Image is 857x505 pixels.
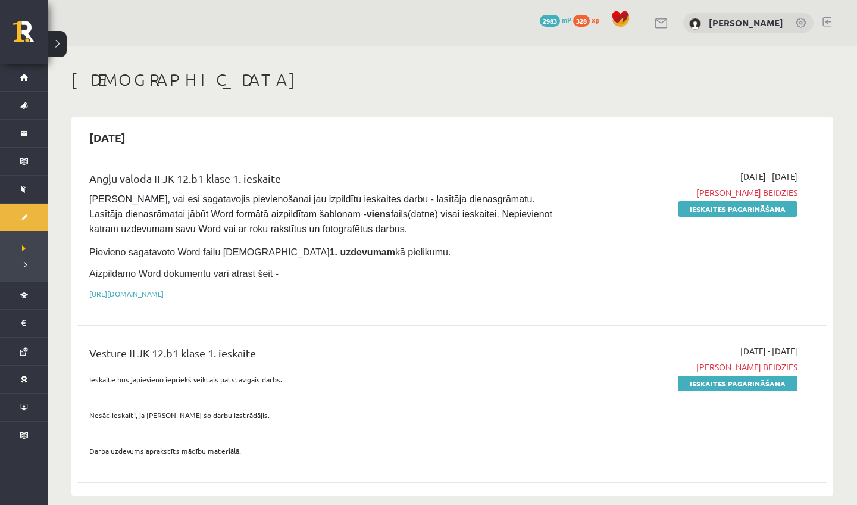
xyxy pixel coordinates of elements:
[89,247,451,257] span: Pievieno sagatavoto Word failu [DEMOGRAPHIC_DATA] kā pielikumu.
[678,201,797,217] a: Ieskaites pagarināšana
[678,376,797,391] a: Ieskaites pagarināšana
[89,445,555,456] p: Darba uzdevums aprakstīts mācību materiālā.
[709,17,783,29] a: [PERSON_NAME]
[89,269,279,279] span: Aizpildāmo Word dokumentu vari atrast šeit -
[330,247,395,257] strong: 1. uzdevumam
[740,170,797,183] span: [DATE] - [DATE]
[89,194,555,234] span: [PERSON_NAME], vai esi sagatavojis pievienošanai jau izpildītu ieskaites darbu - lasītāja dienasg...
[573,15,590,27] span: 328
[573,186,797,199] span: [PERSON_NAME] beidzies
[592,15,599,24] span: xp
[367,209,391,219] strong: viens
[573,15,605,24] a: 328 xp
[562,15,571,24] span: mP
[89,410,555,420] p: Nesāc ieskaiti, ja [PERSON_NAME] šo darbu izstrādājis.
[71,70,833,90] h1: [DEMOGRAPHIC_DATA]
[77,123,137,151] h2: [DATE]
[89,374,555,385] p: Ieskaitē būs jāpievieno iepriekš veiktais patstāvīgais darbs.
[89,289,164,298] a: [URL][DOMAIN_NAME]
[89,170,555,192] div: Angļu valoda II JK 12.b1 klase 1. ieskaite
[740,345,797,357] span: [DATE] - [DATE]
[540,15,571,24] a: 2983 mP
[89,345,555,367] div: Vēsture II JK 12.b1 klase 1. ieskaite
[689,18,701,30] img: Gunita Juškeviča
[573,361,797,373] span: [PERSON_NAME] beidzies
[540,15,560,27] span: 2983
[13,21,48,51] a: Rīgas 1. Tālmācības vidusskola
